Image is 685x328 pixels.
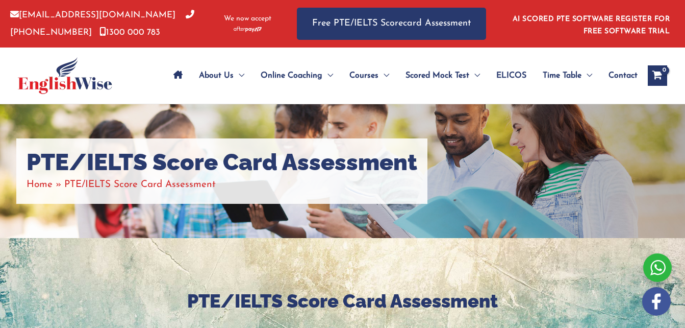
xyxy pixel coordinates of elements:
a: CoursesMenu Toggle [341,58,397,93]
span: Contact [608,58,638,93]
a: ELICOS [488,58,535,93]
span: About Us [199,58,234,93]
a: [EMAIL_ADDRESS][DOMAIN_NAME] [10,11,175,19]
a: About UsMenu Toggle [191,58,252,93]
a: [PHONE_NUMBER] [10,11,194,36]
img: cropped-ew-logo [18,57,112,94]
a: 1300 000 783 [99,28,160,37]
span: PTE/IELTS Score Card Assessment [64,180,216,190]
nav: Breadcrumbs [27,176,417,193]
span: We now accept [224,14,271,24]
span: Scored Mock Test [405,58,469,93]
a: Online CoachingMenu Toggle [252,58,341,93]
span: Menu Toggle [322,58,333,93]
span: Time Table [543,58,581,93]
nav: Site Navigation: Main Menu [165,58,638,93]
span: Menu Toggle [469,58,480,93]
h2: PTE/IELTS Score Card Assessment [37,289,649,313]
span: Menu Toggle [378,58,389,93]
a: Home [27,180,53,190]
img: Afterpay-Logo [234,27,262,32]
a: Scored Mock TestMenu Toggle [397,58,488,93]
a: AI SCORED PTE SOFTWARE REGISTER FOR FREE SOFTWARE TRIAL [513,15,670,35]
a: Time TableMenu Toggle [535,58,600,93]
a: Free PTE/IELTS Scorecard Assessment [297,8,486,40]
a: Contact [600,58,638,93]
span: Menu Toggle [581,58,592,93]
span: Menu Toggle [234,58,244,93]
span: ELICOS [496,58,526,93]
a: View Shopping Cart, empty [648,65,667,86]
span: Courses [349,58,378,93]
h1: PTE/IELTS Score Card Assessment [27,149,417,176]
span: Online Coaching [261,58,322,93]
aside: Header Widget 1 [506,7,675,40]
img: white-facebook.png [642,287,671,316]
